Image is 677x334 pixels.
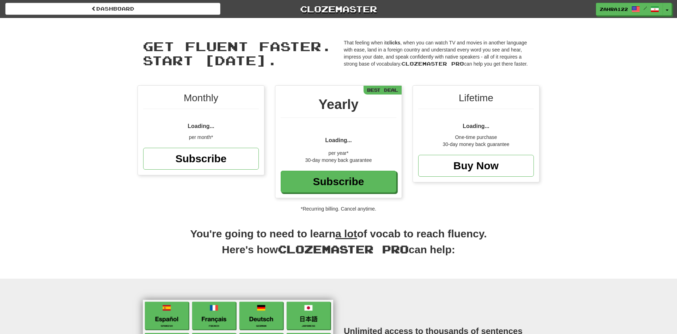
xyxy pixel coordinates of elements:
strong: clicks [386,40,400,45]
span: Loading... [188,123,214,129]
span: Get fluent faster. Start [DATE]. [143,38,332,68]
div: Lifetime [418,91,534,109]
a: zahra122 / [596,3,663,16]
span: zahra122 [600,6,628,12]
span: Clozemaster Pro [401,61,464,67]
div: Yearly [281,95,396,118]
a: Buy Now [418,155,534,177]
div: per year* [281,150,396,157]
div: per month* [143,134,259,141]
div: Monthly [143,91,259,109]
a: Subscribe [281,171,396,193]
div: Best Deal [364,86,402,95]
span: Loading... [463,123,489,129]
span: Clozemaster Pro [278,243,409,255]
div: 30-day money back guarantee [281,157,396,164]
div: One-time purchase [418,134,534,141]
span: / [644,6,647,11]
a: Subscribe [143,148,259,170]
div: 30-day money back guarantee [418,141,534,148]
a: Clozemaster [231,3,446,15]
h2: You're going to need to learn of vocab to reach fluency. Here's how can help: [138,226,539,265]
u: a lot [335,228,357,239]
span: Loading... [325,137,352,143]
p: That feeling when it , when you can watch TV and movies in another language with ease, land in a ... [344,39,534,67]
a: Dashboard [5,3,220,15]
